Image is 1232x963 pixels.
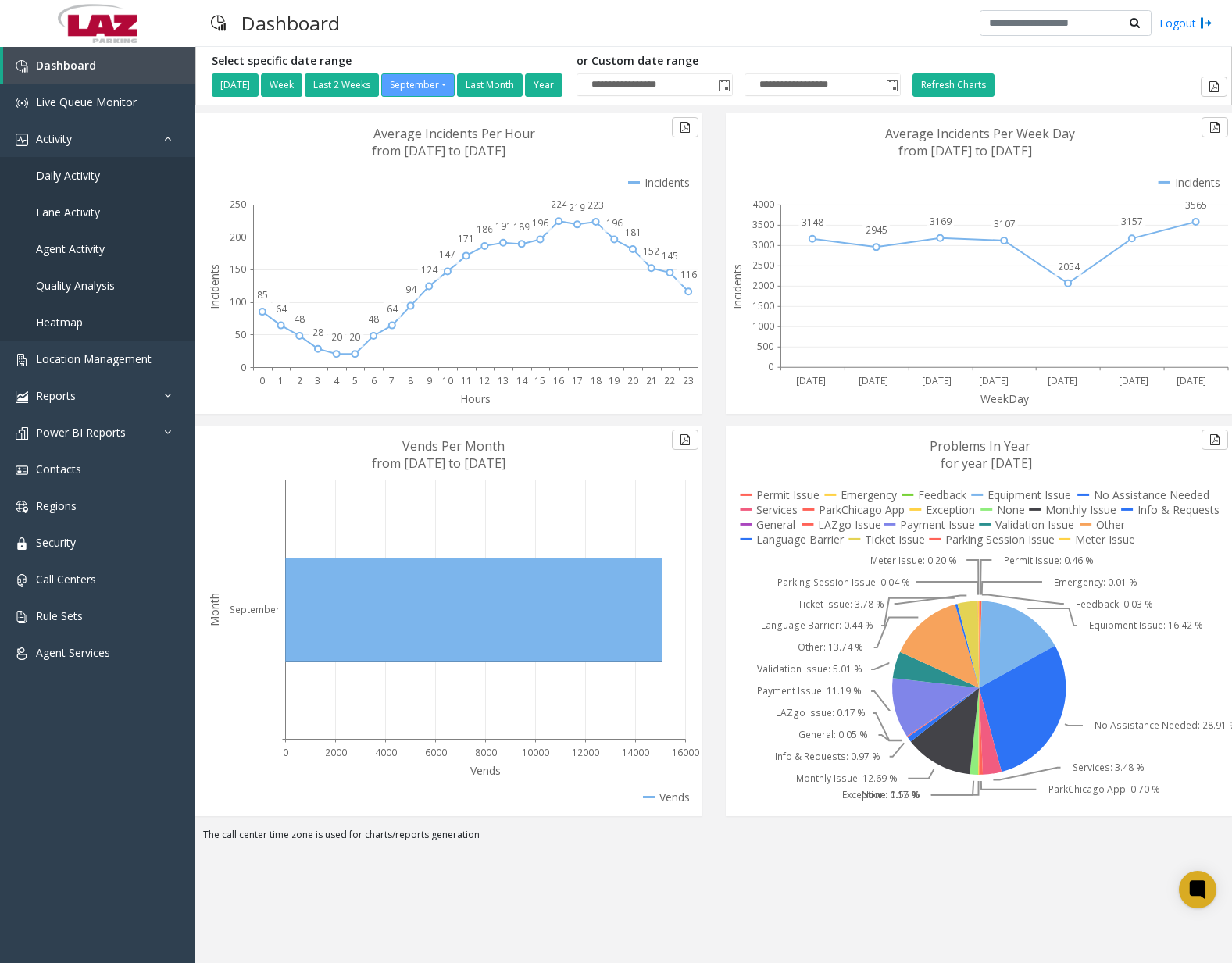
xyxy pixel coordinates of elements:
text: General: 0.05 % [798,729,868,742]
span: Quality Analysis [36,278,115,293]
text: Incidents [730,264,745,309]
text: 200 [230,230,246,244]
text: Ticket Issue: 3.78 % [798,597,884,611]
text: 3157 [1121,215,1143,228]
text: 189 [513,220,530,234]
text: 124 [421,263,438,276]
text: 14000 [622,746,649,759]
text: 4000 [375,746,397,759]
text: 12000 [572,746,599,759]
img: 'icon' [16,427,28,440]
text: WeekDay [980,391,1030,406]
button: Export to pdf [1202,430,1228,450]
text: September [230,603,280,616]
text: 23 [683,374,694,387]
text: 147 [439,248,455,261]
a: Dashboard [3,47,195,84]
text: 2054 [1057,260,1080,273]
button: Week [261,73,302,97]
text: 500 [757,340,773,353]
text: 12 [479,374,490,387]
text: 196 [606,216,623,230]
text: 145 [662,249,678,262]
text: 16000 [672,746,699,759]
span: Live Queue Monitor [36,95,137,109]
text: 186 [477,223,493,236]
text: 181 [625,226,641,239]
span: Activity [36,131,72,146]
text: from [DATE] to [DATE] [898,142,1032,159]
text: Monthly Issue: 12.69 % [795,772,897,786]
img: pageIcon [211,4,226,42]
span: Toggle popup [883,74,900,96]
text: Feedback: 0.03 % [1076,597,1153,611]
img: 'icon' [16,464,28,476]
text: 64 [387,302,398,316]
text: 224 [551,198,568,211]
text: Validation Issue: 5.01 % [756,663,862,676]
text: 20 [627,374,638,387]
text: Emergency: 0.01 % [1054,576,1137,589]
text: from [DATE] to [DATE] [372,142,505,159]
text: 1000 [752,319,774,333]
text: Permit Issue: 0.46 % [1004,554,1094,567]
text: Other: 13.74 % [798,641,863,654]
text: [DATE] [859,374,888,387]
text: 4000 [752,198,774,211]
text: 48 [294,312,305,326]
text: [DATE] [1177,374,1206,387]
text: Services: 3.48 % [1073,761,1145,775]
text: 9 [427,374,432,387]
text: 11 [461,374,472,387]
text: 20 [331,330,342,344]
text: [DATE] [922,374,952,387]
span: Call Centers [36,572,96,587]
span: Rule Sets [36,608,83,623]
h3: Dashboard [234,4,348,42]
text: 8 [408,374,413,387]
img: 'icon' [16,97,28,109]
button: Export to pdf [672,117,698,137]
button: Refresh Charts [912,73,995,97]
text: for year [DATE] [941,455,1032,472]
button: Last Month [457,73,523,97]
text: 48 [368,312,379,326]
text: 22 [664,374,675,387]
text: 7 [389,374,395,387]
img: 'icon' [16,611,28,623]
text: 223 [587,198,604,212]
text: 2000 [325,746,347,759]
span: Heatmap [36,315,83,330]
text: ParkChicago App: 0.70 % [1048,783,1160,797]
h5: Select specific date range [212,55,565,68]
text: 3000 [752,238,774,251]
text: 0 [241,361,246,374]
text: 10 [442,374,453,387]
button: [DATE] [212,73,259,97]
text: 14 [516,374,528,387]
text: 8000 [475,746,497,759]
text: 4 [334,374,340,387]
text: [DATE] [1119,374,1148,387]
span: Security [36,535,76,550]
button: Export to pdf [672,430,698,450]
text: Language Barrier: 0.44 % [760,619,873,633]
text: 219 [569,201,585,214]
img: 'icon' [16,647,28,660]
text: Equipment Issue: 16.42 % [1089,619,1203,633]
img: 'icon' [16,501,28,513]
text: Vends Per Month [402,437,505,455]
img: 'icon' [16,391,28,403]
span: Dashboard [36,58,96,73]
h5: or Custom date range [577,55,901,68]
text: 6 [371,374,377,387]
img: 'icon' [16,354,28,366]
text: 13 [498,374,509,387]
button: Last 2 Weeks [305,73,379,97]
text: Average Incidents Per Week Day [885,125,1075,142]
text: 0 [768,361,773,374]
text: 2945 [866,223,887,237]
text: 17 [572,374,583,387]
span: Lane Activity [36,205,100,219]
span: Contacts [36,462,81,476]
